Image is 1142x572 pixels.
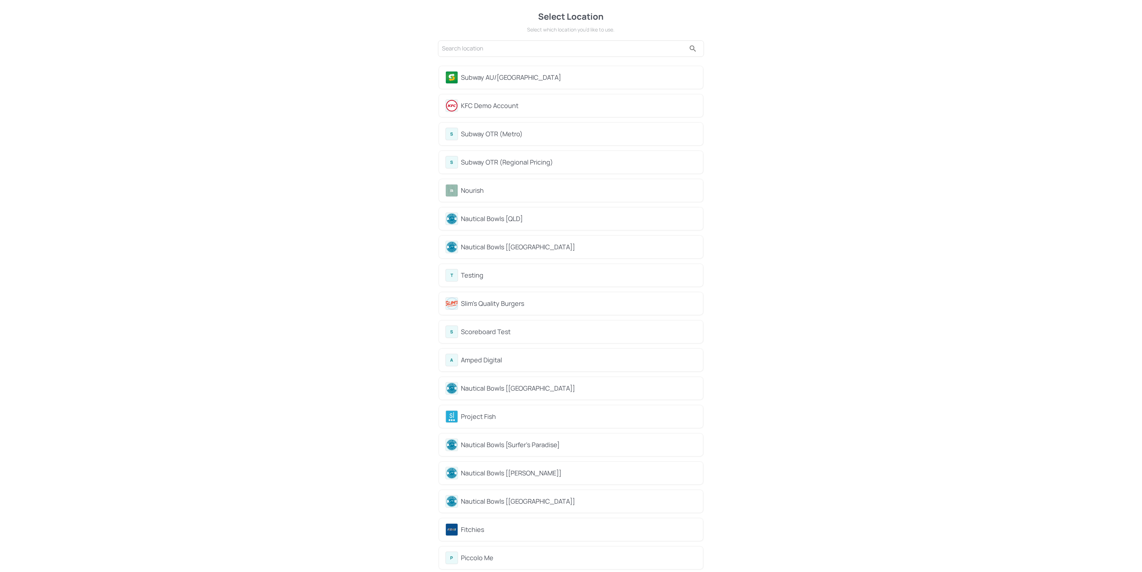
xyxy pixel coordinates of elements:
button: search [686,41,700,56]
img: avatar [446,439,458,451]
img: avatar [446,411,458,422]
div: Select Location [437,10,705,23]
img: avatar [446,298,458,309]
div: Nautical Bowls [QLD] [461,214,696,224]
div: Select which location you’d like to use. [437,26,705,33]
img: avatar [446,72,458,83]
div: Nautical Bowls [[GEOGRAPHIC_DATA]] [461,383,696,393]
div: Project Fish [461,412,696,421]
div: Piccolo Me [461,553,696,563]
div: Amped Digital [461,355,696,365]
div: Slim's Quality Burgers [461,299,696,308]
div: P [446,552,458,564]
img: avatar [446,495,458,507]
div: S [446,156,458,168]
div: Nautical Bowls [[GEOGRAPHIC_DATA]] [461,242,696,252]
div: Testing [461,270,696,280]
img: avatar [446,241,458,253]
img: avatar [446,213,458,225]
img: avatar [446,524,458,536]
img: avatar [446,100,458,112]
div: KFC Demo Account [461,101,696,111]
img: avatar [446,185,458,196]
div: Subway AU/[GEOGRAPHIC_DATA] [461,73,696,82]
div: Nautical Bowls [Surfer's Paradise] [461,440,696,450]
div: T [446,269,458,282]
div: S [446,326,458,338]
div: Nautical Bowls [[PERSON_NAME]] [461,468,696,478]
input: Search location [442,43,686,54]
img: avatar [446,467,458,479]
div: Scoreboard Test [461,327,696,337]
div: Fitchies [461,525,696,534]
img: avatar [446,382,458,394]
div: Nourish [461,186,696,195]
div: A [446,354,458,366]
div: Nautical Bowls [[GEOGRAPHIC_DATA]] [461,497,696,506]
div: Subway OTR (Regional Pricing) [461,157,696,167]
div: S [446,128,458,140]
div: Subway OTR (Metro) [461,129,696,139]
